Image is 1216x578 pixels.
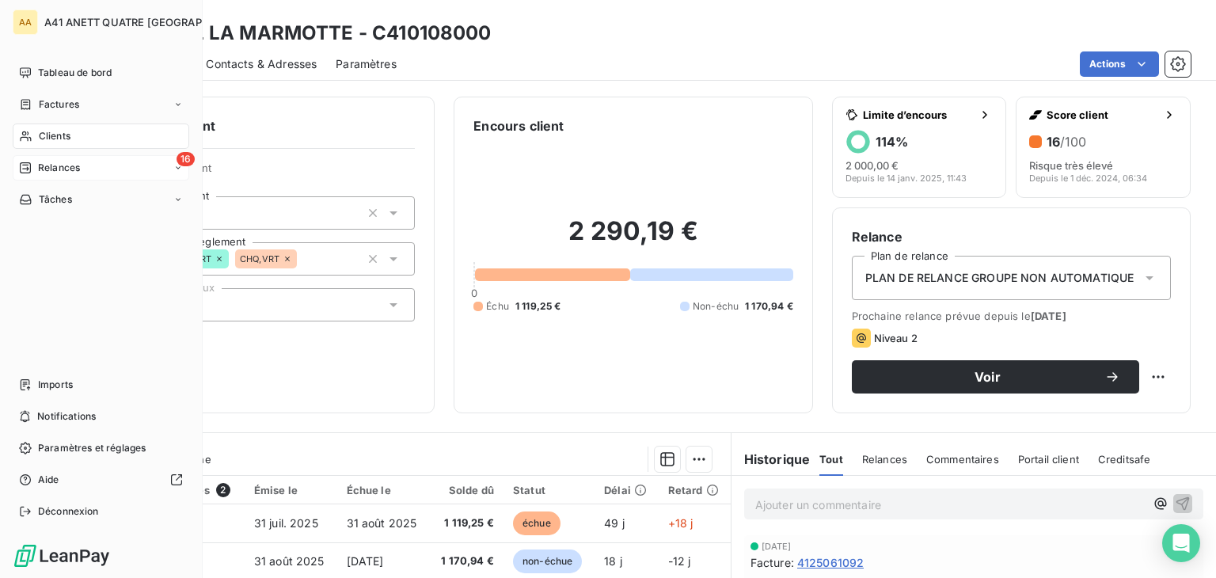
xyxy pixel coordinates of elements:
[926,453,999,466] span: Commentaires
[1031,310,1066,322] span: [DATE]
[668,484,721,496] div: Retard
[240,254,279,264] span: CHQ,VRT
[38,473,59,487] span: Aide
[439,515,494,531] span: 1 119,25 €
[38,441,146,455] span: Paramètres et réglages
[44,16,342,29] span: A41 ANETT QUATRE [GEOGRAPHIC_DATA][PERSON_NAME]
[852,360,1139,394] button: Voir
[668,554,691,568] span: -12 j
[347,516,417,530] span: 31 août 2025
[254,516,318,530] span: 31 juil. 2025
[439,553,494,569] span: 1 170,94 €
[874,332,918,344] span: Niveau 2
[1016,97,1191,198] button: Score client16/100Risque très élevéDepuis le 1 déc. 2024, 06:34
[852,227,1171,246] h6: Relance
[745,299,793,314] span: 1 170,94 €
[297,252,310,266] input: Ajouter une valeur
[336,56,397,72] span: Paramètres
[604,484,648,496] div: Délai
[206,56,317,72] span: Contacts & Adresses
[177,152,195,166] span: 16
[96,116,415,135] h6: Informations client
[38,161,80,175] span: Relances
[693,299,739,314] span: Non-échu
[862,453,907,466] span: Relances
[486,299,509,314] span: Échu
[39,129,70,143] span: Clients
[37,409,96,424] span: Notifications
[845,173,967,183] span: Depuis le 14 janv. 2025, 11:43
[216,483,230,497] span: 2
[513,484,585,496] div: Statut
[473,116,564,135] h6: Encours client
[819,453,843,466] span: Tout
[604,554,622,568] span: 18 j
[347,554,384,568] span: [DATE]
[254,554,325,568] span: 31 août 2025
[1098,453,1151,466] span: Creditsafe
[852,310,1171,322] span: Prochaine relance prévue depuis le
[13,543,111,568] img: Logo LeanPay
[39,192,72,207] span: Tâches
[1080,51,1159,77] button: Actions
[762,542,792,551] span: [DATE]
[347,484,420,496] div: Échue le
[1029,173,1147,183] span: Depuis le 1 déc. 2024, 06:34
[1162,524,1200,562] div: Open Intercom Messenger
[1029,159,1113,172] span: Risque très élevé
[604,516,625,530] span: 49 j
[13,10,38,35] div: AA
[1018,453,1079,466] span: Portail client
[845,159,899,172] span: 2 000,00 €
[254,484,328,496] div: Émise le
[797,554,864,571] span: 4125061092
[513,549,582,573] span: non-échue
[515,299,561,314] span: 1 119,25 €
[127,162,415,184] span: Propriétés Client
[731,450,811,469] h6: Historique
[832,97,1007,198] button: Limite d’encours114%2 000,00 €Depuis le 14 janv. 2025, 11:43
[1047,108,1157,121] span: Score client
[38,504,99,519] span: Déconnexion
[750,554,794,571] span: Facture :
[13,467,189,492] a: Aide
[39,97,79,112] span: Factures
[473,215,792,263] h2: 2 290,19 €
[668,516,693,530] span: +18 j
[513,511,560,535] span: échue
[439,484,494,496] div: Solde dû
[876,134,908,150] h6: 114 %
[1060,134,1086,150] span: /100
[1047,134,1086,150] h6: 16
[471,287,477,299] span: 0
[139,19,492,48] h3: HOTEL LA MARMOTTE - C410108000
[38,378,73,392] span: Imports
[38,66,112,80] span: Tableau de bord
[865,270,1134,286] span: PLAN DE RELANCE GROUPE NON AUTOMATIQUE
[863,108,973,121] span: Limite d’encours
[871,371,1104,383] span: Voir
